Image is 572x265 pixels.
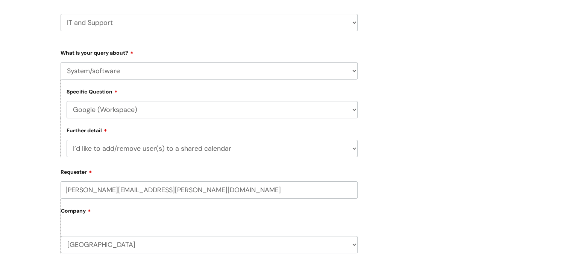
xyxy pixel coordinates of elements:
label: What is your query about? [61,47,358,56]
label: Specific Question [67,87,118,95]
label: Further detail [67,126,107,134]
input: Email [61,181,358,199]
label: Requester [61,166,358,175]
label: Company [61,205,358,222]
